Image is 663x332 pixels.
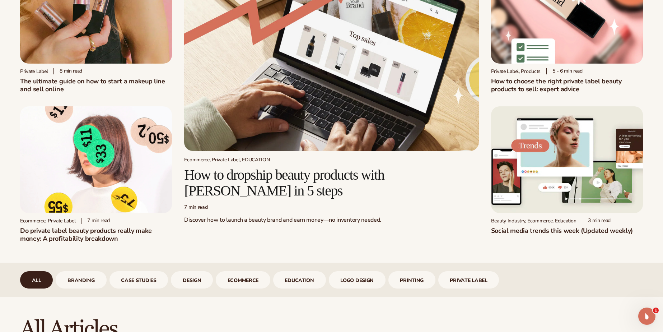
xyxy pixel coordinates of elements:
a: branding [56,271,106,289]
div: 3 min read [582,218,611,224]
p: Discover how to launch a beauty brand and earn money—no inventory needed. [184,216,478,224]
a: Profitability of private label company Ecommerce, Private Label 7 min readDo private label beauty... [20,106,172,242]
div: 7 / 9 [329,271,386,289]
iframe: Intercom live chat [638,308,655,325]
div: 7 min read [81,218,110,224]
a: Education [273,271,326,289]
span: 1 [653,308,659,313]
div: 4 / 9 [171,271,213,289]
div: Ecommerce, Private Label, EDUCATION [184,157,478,163]
a: logo design [329,271,386,289]
div: 8 min read [53,68,82,74]
a: design [171,271,213,289]
a: ecommerce [216,271,270,289]
div: 6 / 9 [273,271,326,289]
div: 9 / 9 [438,271,499,289]
img: Social media trends this week (Updated weekly) [491,106,643,213]
div: Private Label, Products [491,68,541,74]
h1: The ultimate guide on how to start a makeup line and sell online [20,77,172,93]
div: Private label [20,68,48,74]
div: 8 / 9 [388,271,435,289]
img: Profitability of private label company [20,106,172,213]
div: 1 / 9 [20,271,53,289]
div: Beauty Industry, Ecommerce, Education [491,218,576,224]
div: 5 / 9 [216,271,270,289]
h2: Do private label beauty products really make money: A profitability breakdown [20,227,172,243]
h2: How to dropship beauty products with [PERSON_NAME] in 5 steps [184,167,478,199]
a: All [20,271,53,289]
a: Social media trends this week (Updated weekly) Beauty Industry, Ecommerce, Education 3 min readSo... [491,106,643,234]
a: Private Label [438,271,499,289]
div: 5 - 6 min read [546,68,583,74]
a: printing [388,271,435,289]
h2: How to choose the right private label beauty products to sell: expert advice [491,77,643,93]
div: Ecommerce, Private Label [20,218,75,224]
h2: Social media trends this week (Updated weekly) [491,227,643,235]
div: 7 min read [184,204,478,211]
a: case studies [109,271,168,289]
div: 3 / 9 [109,271,168,289]
div: 2 / 9 [56,271,106,289]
